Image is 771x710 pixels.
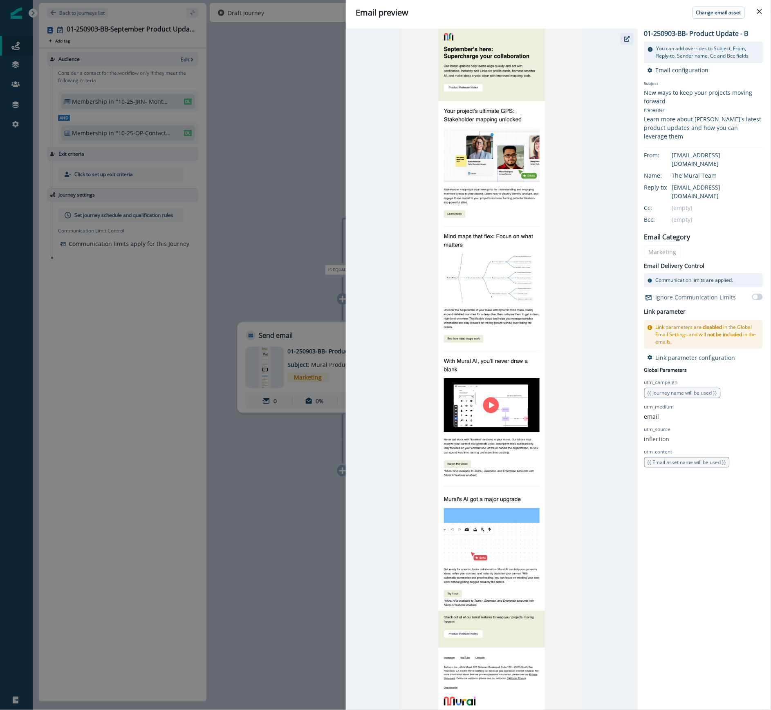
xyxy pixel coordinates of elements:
[648,354,735,362] button: Link parameter configuration
[696,10,741,16] p: Change email asset
[356,7,761,19] div: Email preview
[648,459,726,466] span: {{ Email asset name will be used }}
[656,354,735,362] p: Link parameter configuration
[672,215,763,224] div: (empty)
[644,183,685,192] div: Reply to:
[644,435,670,443] p: inflection
[644,171,685,180] div: Name:
[644,403,674,411] p: utm_medium
[693,7,745,19] button: Change email asset
[644,307,686,317] h2: Link parameter
[672,203,763,212] div: (empty)
[644,261,705,270] p: Email Delivery Control
[644,105,763,115] p: Preheader
[644,448,672,455] p: utm_content
[672,171,763,180] div: The Mural Team
[644,115,763,141] div: Learn more about [PERSON_NAME]'s latest product updates and how you can leverage them
[656,324,760,346] p: Link parameters are in the Global Email Settings and will in the emails.
[656,277,733,284] p: Communication limits are applied.
[648,66,709,74] button: Email configuration
[672,183,763,200] div: [EMAIL_ADDRESS][DOMAIN_NAME]
[644,88,763,105] div: New ways to keep your projects moving forward
[708,331,742,338] span: not be included
[401,29,583,710] img: email asset unavailable
[672,151,763,168] div: [EMAIL_ADDRESS][DOMAIN_NAME]
[644,29,749,38] p: 01-250903-BB- Product Update - B
[644,232,690,242] p: Email Category
[648,389,717,396] span: {{ Journey name will be used }}
[656,66,709,74] p: Email configuration
[644,203,685,212] div: Cc:
[656,293,736,301] p: Ignore Communication Limits
[657,45,760,60] p: You can add overrides to Subject, From, Reply-to, Sender name, Cc and Bcc fields
[644,365,687,374] p: Global Parameters
[644,426,671,433] p: utm_source
[644,80,763,88] p: Subject
[753,5,766,18] button: Close
[644,379,678,386] p: utm_campaign
[644,151,685,159] div: From:
[644,412,659,421] p: email
[644,215,685,224] div: Bcc:
[703,324,722,330] span: disabled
